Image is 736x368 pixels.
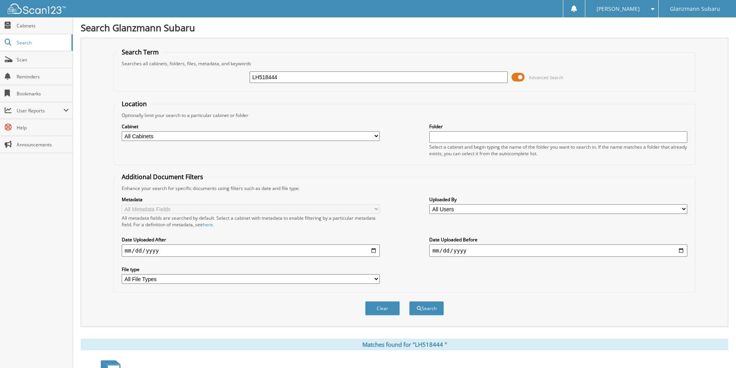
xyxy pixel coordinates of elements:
div: Matches found for "LH518444 " [81,339,728,350]
input: end [429,244,687,257]
div: Searches all cabinets, folders, files, metadata, and keywords [118,60,691,67]
span: User Reports [17,107,63,114]
div: Select a cabinet and begin typing the name of the folder you want to search in. If the name match... [429,144,687,157]
legend: Location [118,100,151,108]
a: here [203,221,213,228]
label: Folder [429,123,687,130]
label: Metadata [122,196,380,203]
div: Enhance your search for specific documents using filters such as date and file type. [118,185,691,192]
legend: Search Term [118,48,163,56]
label: Date Uploaded After [122,236,380,243]
input: start [122,244,380,257]
span: Glanzmann Subaru [670,7,720,11]
span: Advanced Search [529,75,563,80]
span: Help [17,124,69,131]
label: Date Uploaded Before [429,236,687,243]
span: Search [17,39,68,46]
span: Cabinets [17,22,69,29]
span: Reminders [17,73,69,80]
button: Clear [365,301,400,315]
span: [PERSON_NAME] [597,7,640,11]
label: Cabinet [122,123,380,130]
img: scan123-logo-white.svg [8,3,66,14]
span: Scan [17,56,69,63]
span: Bookmarks [17,90,69,97]
legend: Additional Document Filters [118,173,207,181]
span: Announcements [17,141,69,148]
div: Optionally limit your search to a particular cabinet or folder [118,112,691,119]
button: Search [409,301,444,315]
label: File type [122,266,380,273]
label: Uploaded By [429,196,687,203]
div: All metadata fields are searched by default. Select a cabinet with metadata to enable filtering b... [122,215,380,228]
h1: Search Glanzmann Subaru [81,21,728,34]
